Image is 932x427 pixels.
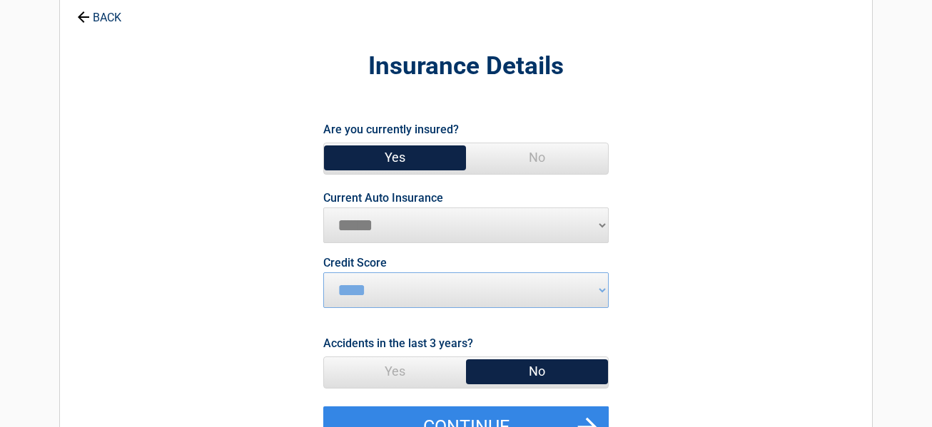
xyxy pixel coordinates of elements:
label: Accidents in the last 3 years? [323,334,473,353]
span: Yes [324,357,466,386]
span: No [466,357,608,386]
span: No [466,143,608,172]
h2: Insurance Details [138,50,794,83]
label: Credit Score [323,257,387,269]
span: Yes [324,143,466,172]
label: Are you currently insured? [323,120,459,139]
label: Current Auto Insurance [323,192,443,204]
